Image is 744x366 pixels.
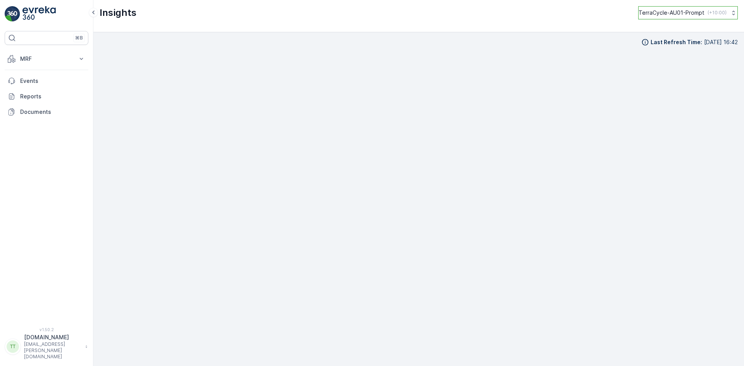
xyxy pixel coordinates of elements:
span: v 1.50.2 [5,327,88,332]
p: ⌘B [75,35,83,41]
button: MRF [5,51,88,67]
a: Events [5,73,88,89]
p: Insights [100,7,136,19]
img: logo_light-DOdMpM7g.png [22,6,56,22]
p: Events [20,77,85,85]
div: TT [7,340,19,353]
button: TerraCycle-AU01-Prompt(+10:00) [638,6,738,19]
p: Documents [20,108,85,116]
p: ( +10:00 ) [708,10,727,16]
p: [DOMAIN_NAME] [24,333,81,341]
p: Last Refresh Time : [651,38,702,46]
p: [DATE] 16:42 [704,38,738,46]
a: Reports [5,89,88,104]
img: logo [5,6,20,22]
a: Documents [5,104,88,120]
button: TT[DOMAIN_NAME][EMAIL_ADDRESS][PERSON_NAME][DOMAIN_NAME] [5,333,88,360]
p: Reports [20,93,85,100]
p: MRF [20,55,73,63]
p: [EMAIL_ADDRESS][PERSON_NAME][DOMAIN_NAME] [24,341,81,360]
p: TerraCycle-AU01-Prompt [639,9,704,17]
